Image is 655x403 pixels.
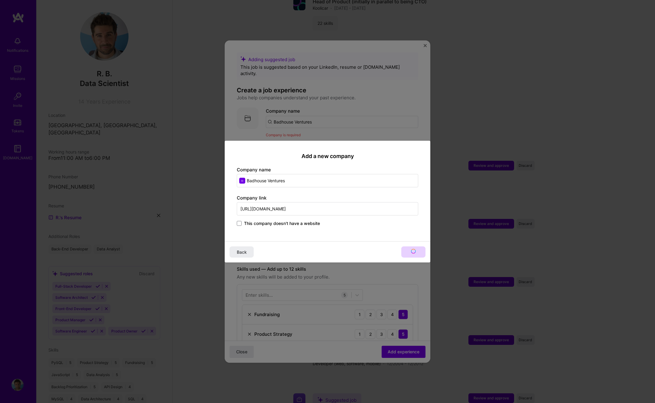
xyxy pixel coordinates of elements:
button: Back [230,246,254,258]
h2: Add a new company [237,153,418,159]
input: Enter link [237,202,418,216]
label: Company name [237,167,271,173]
span: Back [237,249,247,255]
span: This company doesn't have a website [244,220,320,226]
input: Enter name [237,174,418,187]
label: Company link [237,195,266,201]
